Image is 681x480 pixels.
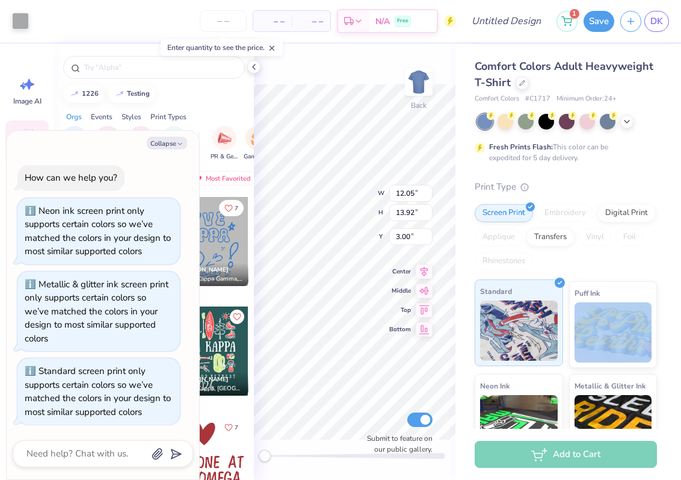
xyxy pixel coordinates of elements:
[235,425,238,431] span: 7
[584,11,614,32] button: Save
[556,94,617,104] span: Minimum Order: 24 +
[235,205,238,211] span: 7
[108,85,155,103] button: testing
[260,15,285,28] span: – –
[480,395,558,455] img: Neon Ink
[480,301,558,361] img: Standard
[25,278,168,344] div: Metallic & glitter ink screen print only supports certain colors so we’ve matched the colors in y...
[480,379,510,392] span: Neon Ink
[179,384,244,393] span: Sigma Kappa, [GEOGRAPHIC_DATA][US_STATE]
[129,126,153,161] div: filter for Sorority
[211,126,238,161] div: filter for PR & General
[389,305,411,315] span: Top
[525,94,550,104] span: # C1717
[575,379,646,392] span: Metallic & Glitter Ink
[211,152,238,161] span: PR & General
[244,152,271,161] span: Game Day
[115,90,125,98] img: trend_line.gif
[162,126,186,161] div: filter for Sports
[70,90,79,98] img: trend_line.gif
[556,11,578,32] button: 1
[218,131,232,145] img: PR & General Image
[615,228,644,246] div: Foil
[61,126,88,161] div: filter for Fraternity
[150,111,186,122] div: Print Types
[91,111,112,122] div: Events
[230,310,244,324] button: Like
[462,9,550,33] input: Untitled Design
[179,275,244,284] span: Kappa Kappa Gamma, [GEOGRAPHIC_DATA]
[211,126,238,161] button: filter button
[575,287,600,299] span: Puff Ink
[411,100,427,111] div: Back
[96,126,120,161] div: filter for Club
[575,395,652,455] img: Metallic & Glitter Ink
[575,302,652,363] img: Puff Ink
[407,70,431,94] img: Back
[475,204,533,222] div: Screen Print
[389,286,411,296] span: Middle
[61,126,88,161] button: filter button
[475,94,519,104] span: Comfort Colors
[147,137,187,149] button: Collapse
[480,285,512,298] span: Standard
[537,204,594,222] div: Embroidery
[63,85,104,103] button: 1226
[475,252,533,270] div: Rhinestones
[475,180,657,194] div: Print Type
[200,10,247,32] input: – –
[188,171,256,185] div: Most Favorited
[179,375,229,384] span: [PERSON_NAME]
[259,450,271,462] div: Accessibility label
[96,126,120,161] button: filter button
[83,61,237,73] input: Try "Alpha"
[251,131,265,145] img: Game Day Image
[475,228,523,246] div: Applique
[25,205,171,258] div: Neon ink screen print only supports certain colors so we’ve matched the colors in your design to ...
[179,266,229,274] span: [PERSON_NAME]
[13,96,42,106] span: Image AI
[219,200,244,216] button: Like
[244,126,271,161] div: filter for Game Day
[25,172,117,184] div: How can we help you?
[25,365,171,418] div: Standard screen print only supports certain colors so we’ve matched the colors in your design to ...
[219,419,244,435] button: Like
[162,126,186,161] button: filter button
[129,126,153,161] button: filter button
[389,325,411,334] span: Bottom
[578,228,612,246] div: Vinyl
[66,111,82,122] div: Orgs
[489,142,637,163] div: This color can be expedited for 5 day delivery.
[360,433,433,455] label: Submit to feature on our public gallery.
[489,142,553,152] strong: Fresh Prints Flash:
[299,15,323,28] span: – –
[122,111,141,122] div: Styles
[597,204,656,222] div: Digital Print
[82,90,99,97] div: 1226
[526,228,575,246] div: Transfers
[475,59,653,90] span: Comfort Colors Adult Heavyweight T-Shirt
[244,126,271,161] button: filter button
[644,11,669,32] a: DK
[127,90,150,97] div: testing
[375,15,390,28] span: N/A
[161,39,283,56] div: Enter quantity to see the price.
[389,267,411,276] span: Center
[397,17,408,25] span: Free
[570,9,579,19] span: 1
[650,14,663,28] span: DK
